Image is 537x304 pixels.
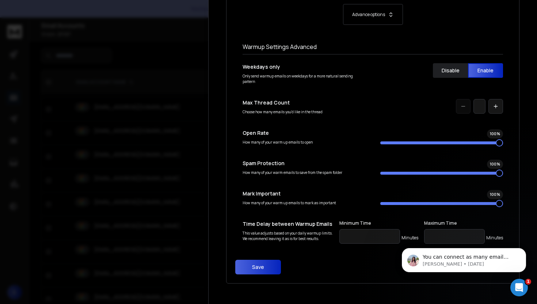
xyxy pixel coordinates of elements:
[243,4,503,25] button: Advance options
[243,129,366,137] p: Open Rate
[243,99,366,106] p: Max Thread Count
[243,200,366,206] p: How many of your warm up emails to mark as important
[243,140,366,145] p: How many of your warm up emails to open
[243,109,366,115] p: Choose how many emails you'd like in the thread
[339,220,418,226] label: Minimum Time
[487,129,503,138] div: 100 %
[243,231,336,242] p: This value adjusts based on your daily warmup limits. We recommend leaving it as is for best resu...
[525,279,531,285] span: 1
[487,190,503,199] div: 100 %
[235,260,281,274] button: Save
[510,279,528,296] iframe: Intercom live chat
[433,63,468,78] button: Disable
[243,63,366,71] p: Weekdays only
[352,12,385,18] p: Advance options
[243,160,366,167] p: Spam Protection
[391,233,537,284] iframe: Intercom notifications message
[468,63,503,78] button: Enable
[243,220,336,228] p: Time Delay between Warmup Emails
[424,220,503,226] label: Maximum Time
[243,170,366,175] p: How many of your warm emails to save from the spam folder
[243,73,366,84] p: Only send warmup emails on weekdays for a more natural sending pattern
[243,190,366,197] p: Mark Important
[487,160,503,169] div: 100 %
[243,42,503,51] h1: Warmup Settings Advanced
